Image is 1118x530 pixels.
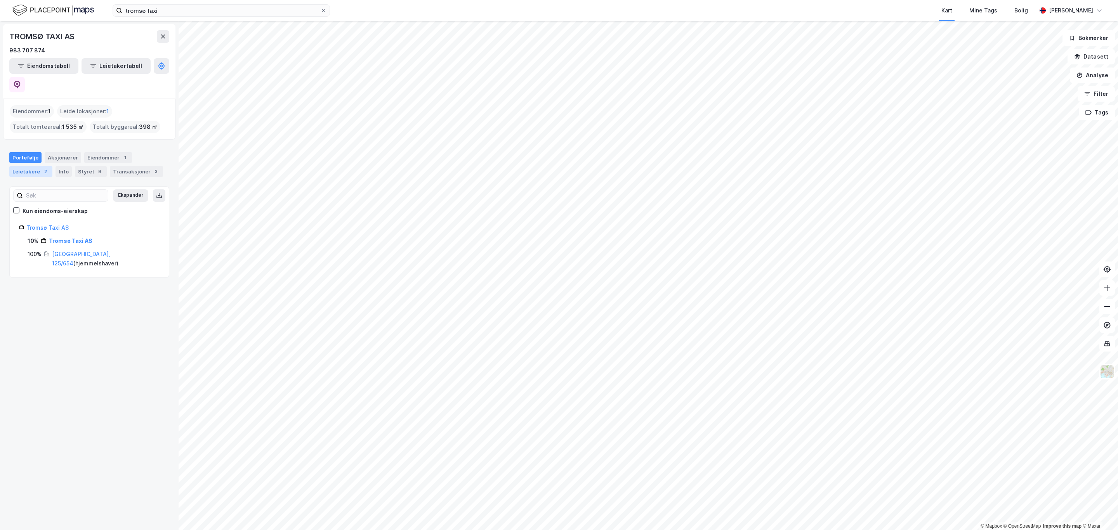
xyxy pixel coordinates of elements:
div: 10% [28,236,38,246]
button: Ekspander [113,189,148,202]
button: Bokmerker [1062,30,1115,46]
a: Tromsø Taxi AS [49,237,92,244]
div: Mine Tags [969,6,997,15]
a: Tromsø Taxi AS [26,224,69,231]
a: Improve this map [1043,523,1082,529]
div: Kart [941,6,952,15]
div: Aksjonærer [45,152,81,163]
div: 3 [152,168,160,175]
a: [GEOGRAPHIC_DATA], 125/654 [52,251,110,267]
div: ( hjemmelshaver ) [52,249,160,268]
input: Søk på adresse, matrikkel, gårdeiere, leietakere eller personer [122,5,320,16]
div: Totalt tomteareal : [10,121,87,133]
div: Eiendommer : [10,105,54,118]
span: 1 [106,107,109,116]
a: OpenStreetMap [1003,523,1041,529]
button: Leietakertabell [82,58,151,74]
div: Kun eiendoms-eierskap [23,206,88,216]
div: [PERSON_NAME] [1049,6,1093,15]
img: Z [1100,364,1115,379]
button: Datasett [1068,49,1115,64]
div: 9 [96,168,104,175]
div: Leietakere [9,166,52,177]
div: 100% [28,249,42,259]
div: Bolig [1014,6,1028,15]
img: logo.f888ab2527a4732fd821a326f86c7f29.svg [12,3,94,17]
button: Analyse [1070,68,1115,83]
div: Styret [75,166,107,177]
span: 1 535 ㎡ [62,122,83,132]
div: 983 707 874 [9,46,45,55]
button: Filter [1078,86,1115,102]
input: Søk [23,190,108,201]
button: Tags [1079,105,1115,120]
div: Totalt byggareal : [90,121,160,133]
a: Mapbox [981,523,1002,529]
div: 1 [121,154,129,161]
div: 2 [42,168,49,175]
button: Eiendomstabell [9,58,78,74]
div: TROMSØ TAXI AS [9,30,76,43]
div: Transaksjoner [110,166,163,177]
span: 398 ㎡ [139,122,157,132]
iframe: Chat Widget [1079,493,1118,530]
div: Portefølje [9,152,42,163]
span: 1 [48,107,51,116]
div: Leide lokasjoner : [57,105,112,118]
div: Eiendommer [84,152,132,163]
div: Info [56,166,72,177]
